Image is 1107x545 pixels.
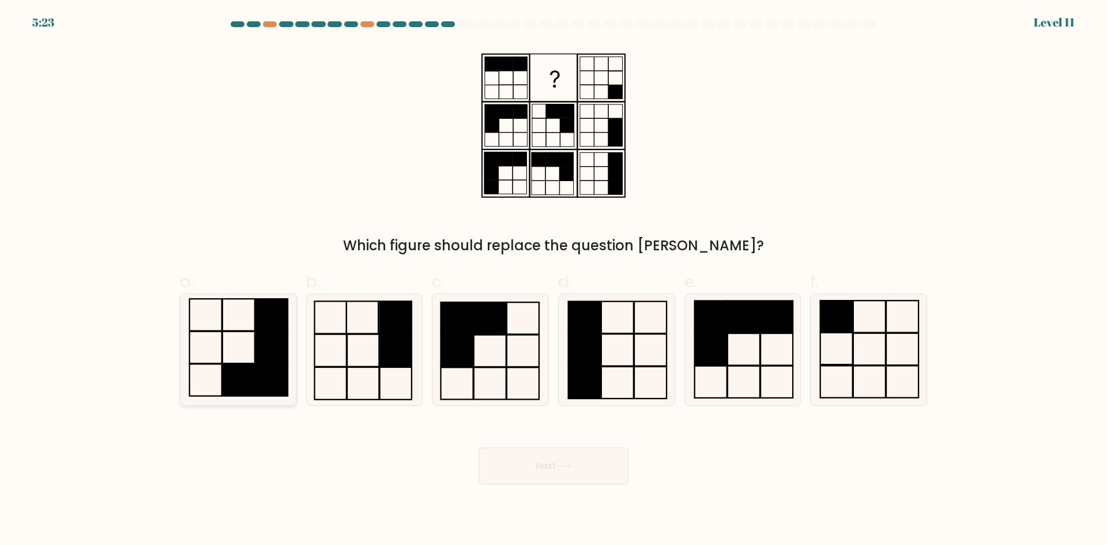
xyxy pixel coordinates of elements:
span: d. [558,270,572,293]
span: e. [684,270,697,293]
div: 5:23 [32,14,54,31]
span: c. [432,270,445,293]
div: Level 11 [1034,14,1075,31]
div: Which figure should replace the question [PERSON_NAME]? [187,235,920,256]
span: a. [180,270,194,293]
span: b. [306,270,320,293]
button: Next [479,448,628,484]
span: f. [810,270,818,293]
